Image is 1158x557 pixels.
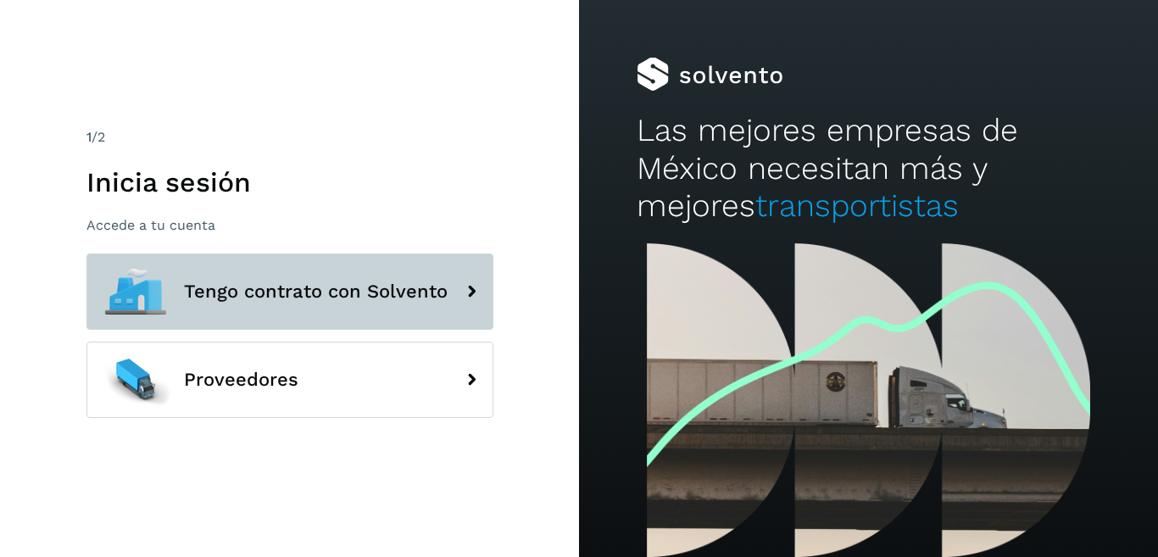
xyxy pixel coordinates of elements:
span: transportistas [755,187,959,224]
button: Proveedores [86,342,493,418]
h1: Inicia sesión [86,166,493,198]
span: 1 [86,129,92,145]
button: Tengo contrato con Solvento [86,253,493,330]
div: /2 [86,127,493,148]
span: Tengo contrato con Solvento [184,281,448,302]
span: Proveedores [184,370,298,390]
p: Accede a tu cuenta [86,217,493,233]
h2: Las mejores empresas de México necesitan más y mejores [637,112,1100,225]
